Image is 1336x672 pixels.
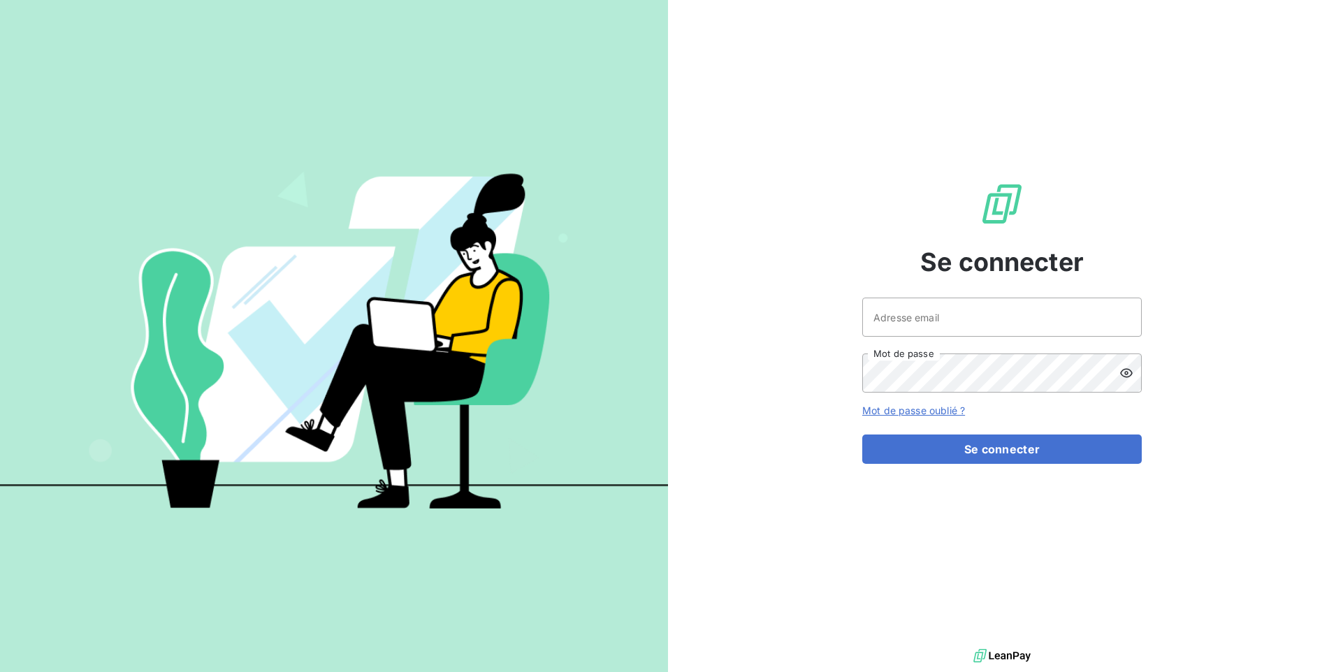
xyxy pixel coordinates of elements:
[862,404,965,416] a: Mot de passe oublié ?
[980,182,1024,226] img: Logo LeanPay
[862,434,1142,464] button: Se connecter
[862,298,1142,337] input: placeholder
[973,645,1031,666] img: logo
[920,243,1084,281] span: Se connecter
